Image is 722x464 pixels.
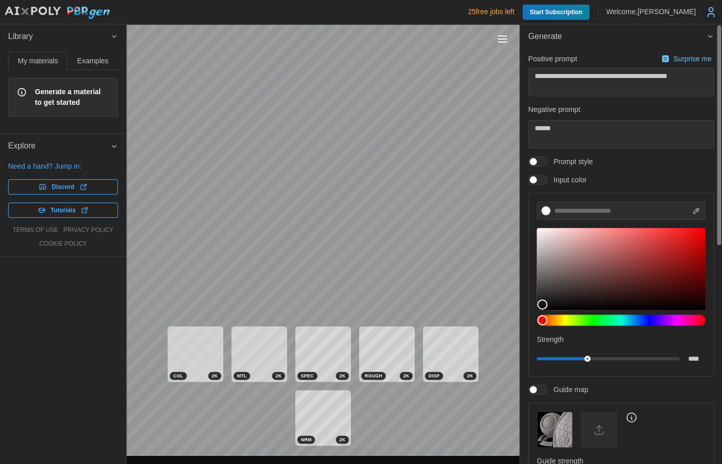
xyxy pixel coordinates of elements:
p: Negative prompt [528,104,714,114]
span: Guide map [547,384,588,395]
p: Positive prompt [528,54,577,64]
p: Surprise me [673,54,713,64]
a: Tutorials [8,203,118,218]
span: 2 K [212,372,218,379]
span: NRM [301,436,311,443]
span: Tutorials [51,203,76,217]
span: 2 K [339,372,345,379]
a: cookie policy [39,240,87,248]
span: Discord [52,180,74,194]
span: MTL [237,372,247,379]
p: 25 free jobs left [468,7,514,17]
span: Examples [77,57,108,64]
a: Start Subscription [523,5,589,20]
button: Guide map [537,411,573,447]
span: ROUGH [365,372,382,379]
span: Generate a material to get started [35,87,109,108]
a: Discord [8,179,118,195]
span: Library [8,24,110,49]
span: Start Subscription [530,5,582,20]
p: Welcome, [PERSON_NAME] [606,7,696,17]
button: Surprise me [659,52,714,66]
span: Explore [8,134,110,159]
span: DISP [428,372,439,379]
img: AIxPoly PBRgen [4,6,110,20]
span: My materials [18,57,58,64]
span: COL [173,372,183,379]
button: Toggle viewport controls [495,32,509,46]
span: Input color [547,175,586,185]
span: SPEC [301,372,314,379]
span: Prompt style [547,157,593,167]
img: Guide map [537,412,572,447]
p: Need a hand? Jump in: [8,161,118,171]
a: terms of use [13,226,58,235]
span: Generate [528,24,706,49]
button: Generate [520,24,722,49]
span: 2 K [403,372,409,379]
p: Strength [537,334,705,344]
span: 2 K [339,436,345,443]
span: 2 K [275,372,282,379]
span: 2 K [467,372,473,379]
a: privacy policy [63,226,113,235]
